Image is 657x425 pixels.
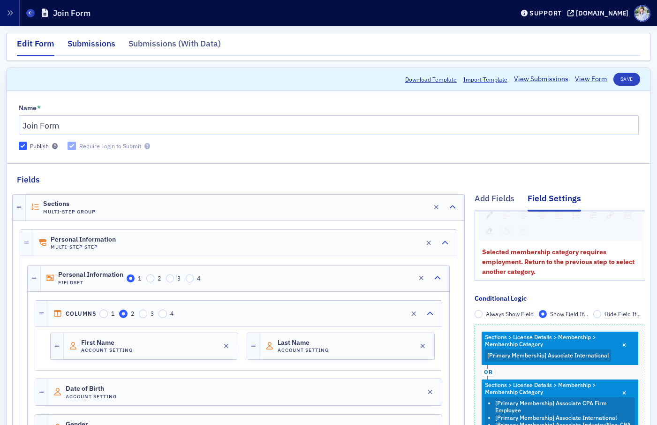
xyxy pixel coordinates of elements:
[158,274,161,282] span: 2
[53,8,91,19] h1: Join Form
[278,339,330,347] span: Last Name
[569,209,583,222] div: Unordered
[151,310,154,317] span: 3
[576,9,628,17] div: [DOMAIN_NAME]
[186,274,194,283] input: 4
[483,225,496,238] div: Remove
[475,310,483,319] input: Always Show Field
[498,225,531,238] div: rdw-history-control
[159,310,167,318] input: 4
[79,142,141,150] div: Require Login to Submit
[575,74,607,84] a: View Form
[131,310,134,317] span: 2
[482,248,636,276] span: Selected membership category requires employment. Return to the previous step to select another c...
[619,209,636,222] div: rdw-image-control
[482,369,496,376] span: or
[127,274,135,283] input: 1
[43,209,96,215] h4: Multi-Step Group
[514,74,568,84] a: View Submissions
[550,310,588,318] span: Show Field If...
[475,192,514,210] div: Add Fields
[278,347,330,353] h4: Account Setting
[621,209,634,222] div: Image
[552,209,566,222] div: Justify
[482,365,496,380] button: or
[500,209,514,222] div: Left
[66,394,118,400] h4: Account Setting
[463,75,507,83] span: Import Template
[66,385,118,393] span: Date of Birth
[587,209,600,221] div: Ordered
[475,294,527,304] div: Conditional Logic
[19,104,37,113] div: Name
[634,5,650,22] span: Profile
[535,209,548,222] div: Right
[602,209,619,222] div: rdw-link-control
[495,400,632,414] li: [Primary Membership] Associate CPA Firm Employee
[593,310,602,319] input: Hide Field If...
[604,310,641,318] span: Hide Field If...
[43,200,96,208] span: Sections
[81,347,134,353] h4: Account Setting
[51,236,116,243] span: Personal Information
[139,310,147,318] input: 3
[58,280,123,286] h4: Fieldset
[99,310,108,318] input: 1
[613,73,640,86] button: Save
[481,209,498,222] div: rdw-color-picker
[19,142,27,150] input: Publish
[481,225,498,238] div: rdw-remove-control
[138,274,141,282] span: 1
[539,310,547,319] input: Show Field If...
[486,310,534,318] span: Always Show Field
[17,174,40,186] h2: Fields
[498,209,567,222] div: rdw-textalign-control
[17,38,54,56] div: Edit Form
[128,38,221,55] div: Submissions (With Data)
[478,189,642,241] div: rdw-toolbar
[482,332,638,364] div: [Primary Membership] Associate International
[485,381,596,395] span: Sections > License Details > Membership > Membership Category
[37,105,41,111] abbr: This field is required
[529,9,562,17] div: Support
[166,274,174,283] input: 3
[51,244,116,250] h4: Multi-Step Step
[604,209,617,222] div: Link
[528,192,581,211] div: Field Settings
[405,75,457,83] button: Download Template
[30,142,49,150] div: Publish
[66,310,97,317] h4: Columns
[567,10,632,16] button: [DOMAIN_NAME]
[482,247,638,277] div: rdw-editor
[111,310,114,317] span: 1
[495,414,632,421] li: [Primary Membership] Associate International
[177,274,181,282] span: 3
[517,209,531,222] div: Center
[475,185,645,281] div: rdw-wrapper
[146,274,155,283] input: 2
[170,310,174,317] span: 4
[567,209,602,222] div: rdw-list-control
[485,333,596,348] span: Sections > License Details > Membership > Membership Category
[517,225,529,238] div: Redo
[487,351,609,359] span: [Primary Membership] Associate International
[197,274,200,282] span: 4
[500,225,513,238] div: Undo
[119,310,128,318] input: 2
[68,142,76,150] input: Require Login to Submit
[58,271,123,279] span: Personal Information
[81,339,134,347] span: First Name
[68,38,115,55] div: Submissions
